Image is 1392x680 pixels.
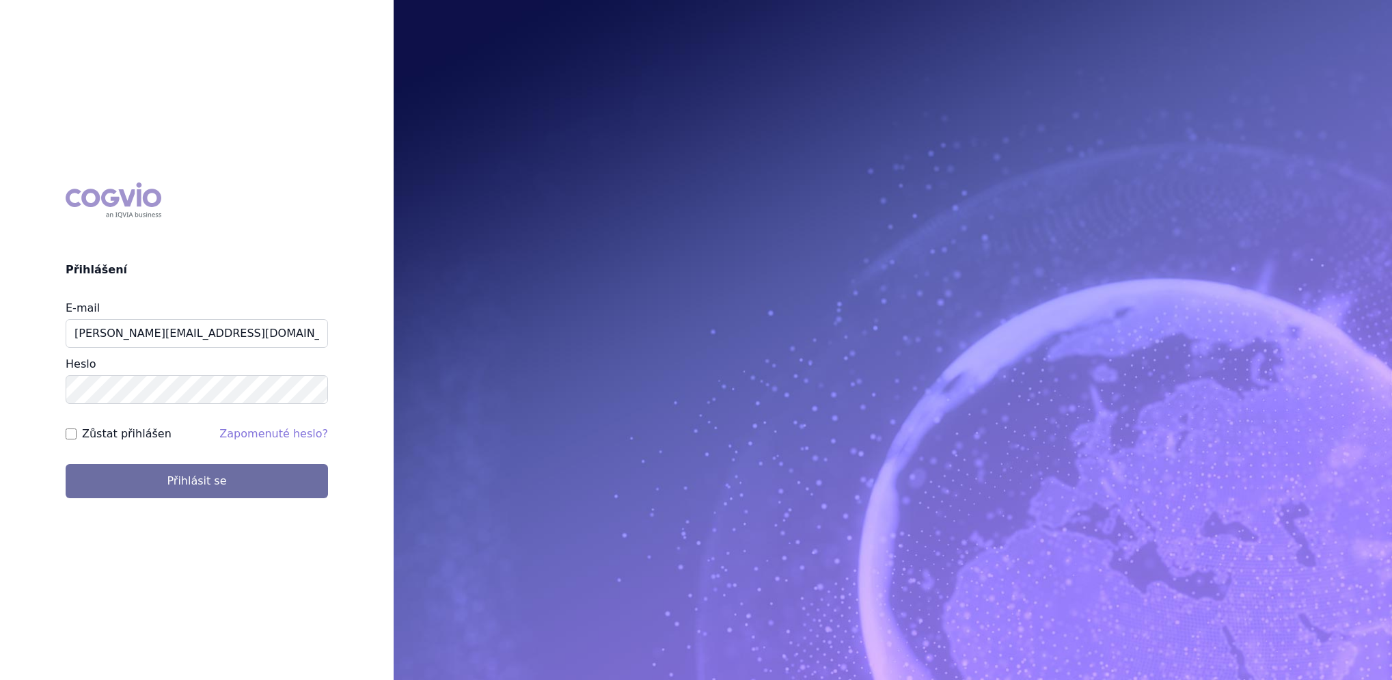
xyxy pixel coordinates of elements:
[66,301,100,314] label: E-mail
[219,427,328,440] a: Zapomenuté heslo?
[66,262,328,278] h2: Přihlášení
[66,182,161,218] div: COGVIO
[66,357,96,370] label: Heslo
[66,464,328,498] button: Přihlásit se
[82,426,172,442] label: Zůstat přihlášen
